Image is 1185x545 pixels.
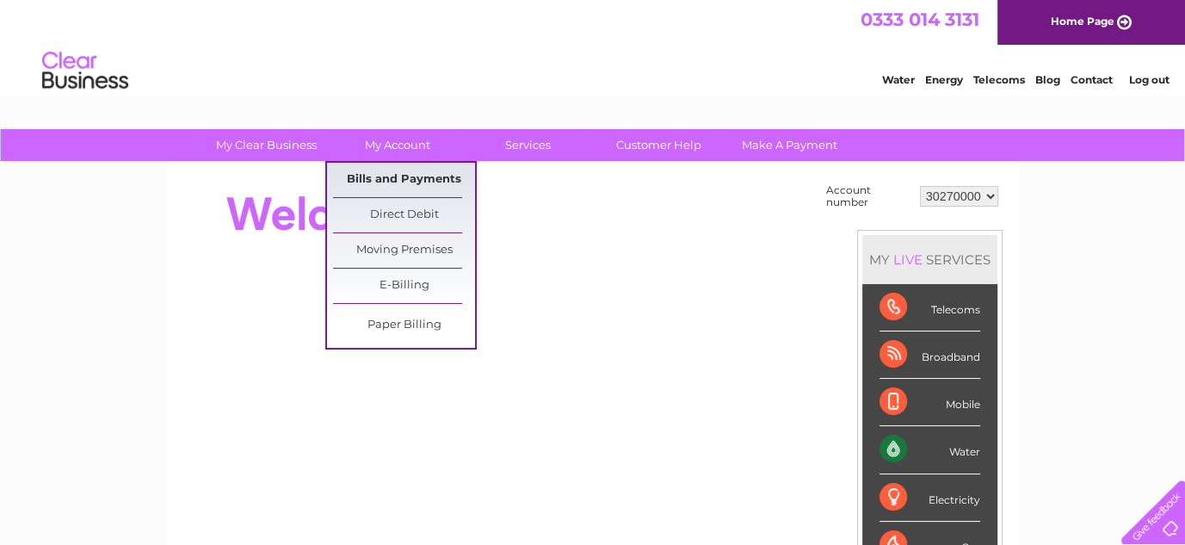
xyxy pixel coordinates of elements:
[333,163,475,197] a: Bills and Payments
[333,198,475,232] a: Direct Debit
[973,73,1025,86] a: Telecoms
[879,379,980,426] div: Mobile
[879,474,980,522] div: Electricity
[719,129,861,161] a: Make A Payment
[925,73,963,86] a: Energy
[861,9,979,30] a: 0333 014 3131
[187,9,1000,84] div: Clear Business is a trading name of Verastar Limited (registered in [GEOGRAPHIC_DATA] No. 3667643...
[195,129,337,161] a: My Clear Business
[882,73,915,86] a: Water
[1035,73,1060,86] a: Blog
[326,129,468,161] a: My Account
[333,269,475,303] a: E-Billing
[879,426,980,474] div: Water
[822,180,916,213] td: Account number
[41,45,129,97] img: logo.png
[1128,73,1169,86] a: Log out
[588,129,730,161] a: Customer Help
[890,251,926,268] div: LIVE
[457,129,599,161] a: Services
[879,331,980,379] div: Broadband
[862,235,997,284] div: MY SERVICES
[879,284,980,331] div: Telecoms
[1071,73,1113,86] a: Contact
[333,233,475,268] a: Moving Premises
[333,308,475,343] a: Paper Billing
